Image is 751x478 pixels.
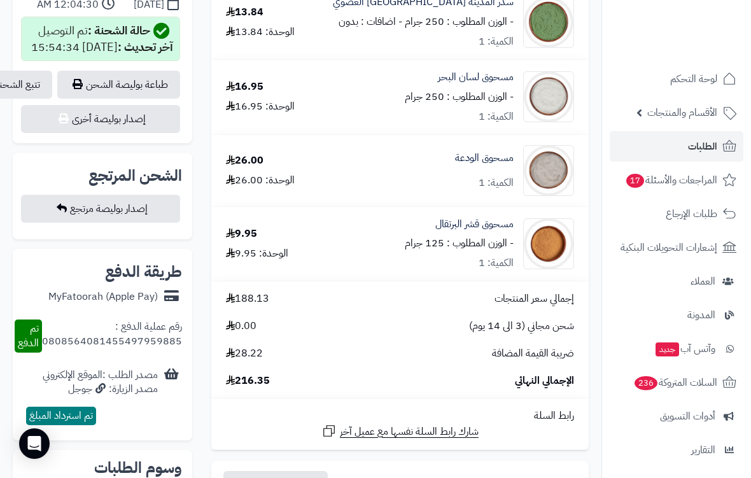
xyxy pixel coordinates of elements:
[226,173,295,188] div: الوحدة: 26.00
[666,205,717,223] span: طلبات الإرجاع
[495,292,574,306] span: إجمالي سعر المنتجات
[226,227,257,241] div: 9.95
[29,408,93,423] span: تم استرداد المبلغ
[88,22,150,39] strong: حالة الشحنة :
[524,145,573,196] img: 1715113785-Sea%20Shell%20Powder-90x90.jpg
[435,217,514,232] a: مسحوق قشر البرتقال
[21,195,180,223] button: إصدار بوليصة مرتجع
[610,266,743,297] a: العملاء
[43,382,158,397] div: مصدر الزيارة: جوجل
[216,409,584,423] div: رابط السلة
[479,256,514,271] div: الكمية: 1
[492,346,574,361] span: ضريبة القيمة المضافة
[340,425,479,439] span: شارك رابط السلة نفسها مع عميل آخر
[43,368,158,397] div: مصدر الطلب :الموقع الإلكتروني
[405,89,514,104] small: - الوزن المطلوب : 250 جرام
[610,131,743,162] a: الطلبات
[226,25,295,39] div: الوحدة: 13.84
[21,105,180,133] button: إصدار بوليصة أخرى
[654,340,715,358] span: وآتس آب
[405,14,514,29] small: - الوزن المطلوب : 250 جرام
[647,104,717,122] span: الأقسام والمنتجات
[610,401,743,432] a: أدوات التسويق
[610,334,743,364] a: وآتس آبجديد
[610,64,743,94] a: لوحة التحكم
[625,171,717,189] span: المراجعات والأسئلة
[455,151,514,165] a: مسحوق الودعة
[469,319,574,334] span: شحن مجاني (3 الى 14 يوم)
[226,99,295,114] div: الوحدة: 16.95
[226,5,263,20] div: 13.84
[660,407,715,425] span: أدوات التسويق
[610,199,743,229] a: طلبات الإرجاع
[479,176,514,190] div: الكمية: 1
[633,374,717,391] span: السلات المتروكة
[479,34,514,49] div: الكمية: 1
[524,218,573,269] img: 1739036803-Orange%20Peel%20Powder-90x90.jpg
[226,319,256,334] span: 0.00
[321,423,479,439] a: شارك رابط السلة نفسها مع عميل آخر
[691,272,715,290] span: العملاء
[48,290,158,304] div: MyFatoorah (Apple Pay)
[405,235,514,251] small: - الوزن المطلوب : 125 جرام
[524,71,573,122] img: 1715021905-Cuttlebone%20Powder-90x90.jpg
[226,374,270,388] span: 216.35
[19,428,50,459] div: Open Intercom Messenger
[479,109,514,124] div: الكمية: 1
[670,70,717,88] span: لوحة التحكم
[664,10,739,36] img: logo-2.png
[88,168,182,183] h2: الشحن المرتجع
[105,264,182,279] h2: طريقة الدفع
[691,441,715,459] span: التقارير
[656,342,679,356] span: جديد
[634,376,658,391] span: 236
[626,173,645,188] span: 17
[621,239,717,257] span: إشعارات التحويلات البنكية
[610,232,743,263] a: إشعارات التحويلات البنكية
[226,246,288,261] div: الوحدة: 9.95
[610,300,743,330] a: المدونة
[610,165,743,195] a: المراجعات والأسئلة17
[515,374,574,388] span: الإجمالي النهائي
[23,460,182,475] h2: وسوم الطلبات
[687,306,715,324] span: المدونة
[688,137,717,155] span: الطلبات
[339,14,402,29] small: - اضافات : بدون
[226,153,263,168] div: 26.00
[610,367,743,398] a: السلات المتروكة236
[226,346,263,361] span: 28.22
[610,435,743,465] a: التقارير
[18,321,39,351] span: تم الدفع
[118,38,173,55] strong: آخر تحديث :
[57,71,180,99] a: طباعة بوليصة الشحن
[31,22,173,55] div: تم التوصيل [DATE] 15:54:34
[226,80,263,94] div: 16.95
[226,292,269,306] span: 188.13
[42,320,182,353] div: رقم عملية الدفع : 0808564081455497959885
[438,70,514,85] a: مسحوق لسان البحر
